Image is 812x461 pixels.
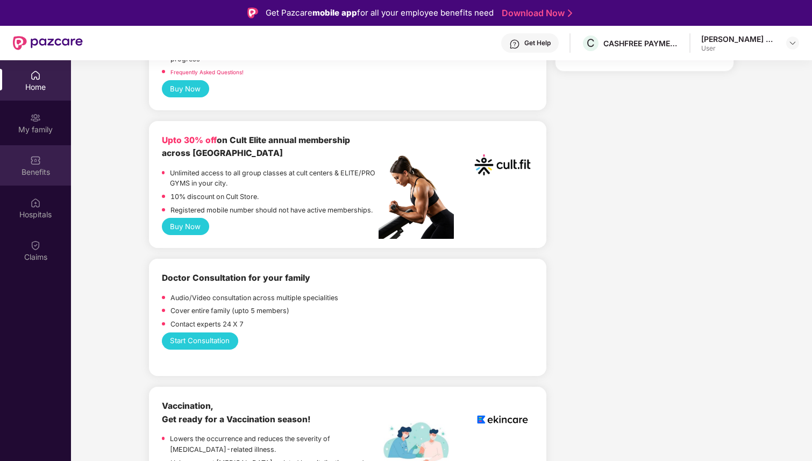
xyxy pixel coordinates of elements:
img: svg+xml;base64,PHN2ZyBpZD0iSG9tZSIgeG1sbnM9Imh0dHA6Ly93d3cudzMub3JnLzIwMDAvc3ZnIiB3aWR0aD0iMjAiIG... [30,70,41,81]
a: Frequently Asked Questions! [170,69,244,75]
img: svg+xml;base64,PHN2ZyB3aWR0aD0iMjAiIGhlaWdodD0iMjAiIHZpZXdCb3g9IjAgMCAyMCAyMCIgZmlsbD0ibm9uZSIgeG... [30,112,41,123]
button: Buy Now [162,218,209,235]
img: svg+xml;base64,PHN2ZyBpZD0iSGVscC0zMngzMiIgeG1sbnM9Imh0dHA6Ly93d3cudzMub3JnLzIwMDAvc3ZnIiB3aWR0aD... [509,39,520,49]
div: [PERSON_NAME] Panda [701,34,777,44]
b: Upto 30% off [162,135,217,145]
b: on Cult Elite annual membership across [GEOGRAPHIC_DATA] [162,135,350,158]
img: svg+xml;base64,PHN2ZyBpZD0iRHJvcGRvd24tMzJ4MzIiIHhtbG5zPSJodHRwOi8vd3d3LnczLm9yZy8yMDAwL3N2ZyIgd2... [788,39,797,47]
img: svg+xml;base64,PHN2ZyBpZD0iQmVuZWZpdHMiIHhtbG5zPSJodHRwOi8vd3d3LnczLm9yZy8yMDAwL3N2ZyIgd2lkdGg9Ij... [30,155,41,166]
div: CASHFREE PAYMENTS INDIA PVT. LTD. [603,38,679,48]
a: Download Now [502,8,569,19]
span: C [587,37,595,49]
div: Get Pazcare for all your employee benefits need [266,6,494,19]
p: 10% discount on Cult Store. [170,192,259,202]
p: Audio/Video consultation across multiple specialities [170,293,338,303]
img: pc2.png [379,155,454,239]
img: Logo [247,8,258,18]
img: svg+xml;base64,PHN2ZyBpZD0iQ2xhaW0iIHhtbG5zPSJodHRwOi8vd3d3LnczLm9yZy8yMDAwL3N2ZyIgd2lkdGg9IjIwIi... [30,240,41,251]
img: svg+xml;base64,PHN2ZyBpZD0iSG9zcGl0YWxzIiB4bWxucz0iaHR0cDovL3d3dy53My5vcmcvMjAwMC9zdmciIHdpZHRoPS... [30,197,41,208]
strong: mobile app [312,8,357,18]
div: Get Help [524,39,551,47]
b: Vaccination, Get ready for a Vaccination season! [162,401,311,424]
div: User [701,44,777,53]
img: New Pazcare Logo [13,36,83,50]
p: Unlimited access to all group classes at cult centers & ELITE/PRO GYMS in your city. [170,168,379,189]
img: cult.png [472,134,533,196]
p: Contact experts 24 X 7 [170,319,244,330]
p: Cover entire family (upto 5 members) [170,306,289,316]
img: Stroke [568,8,572,19]
p: Lowers the occurrence and reduces the severity of [MEDICAL_DATA]-related illness. [170,434,379,455]
img: logoEkincare.png [472,400,533,439]
button: Start Consultation [162,332,238,350]
p: Registered mobile number should not have active memberships. [170,205,373,216]
b: Doctor Consultation for your family [162,273,310,283]
button: Buy Now [162,80,209,97]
